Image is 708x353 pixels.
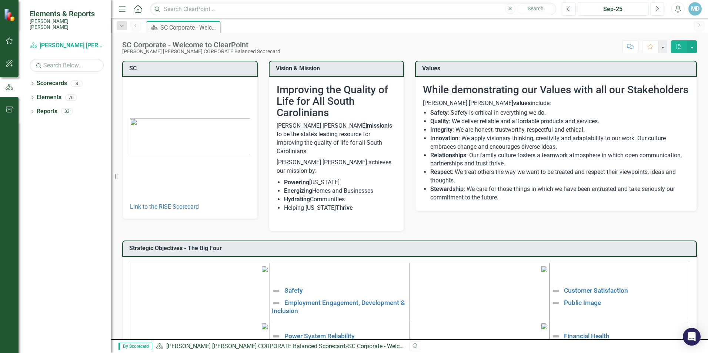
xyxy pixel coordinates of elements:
h2: While demonstrating our Values with all our Stakeholders [423,84,689,96]
button: Sep-25 [578,2,648,16]
img: Not Defined [551,286,560,295]
img: Not Defined [272,299,281,307]
div: SC Corporate - Welcome to ClearPoint [122,41,280,49]
img: Not Defined [272,332,281,341]
h3: Values [422,65,692,72]
li: Homes and Businesses [284,187,397,195]
img: Not Defined [551,332,560,341]
img: mceclip1%20v4.png [262,266,268,272]
strong: Energizing [284,187,312,194]
strong: Innovation [430,135,458,142]
h2: Improving the Quality of Life for All South Carolinians [277,84,397,118]
li: [US_STATE] [284,178,397,187]
input: Search ClearPoint... [150,3,556,16]
span: Elements & Reports [30,9,104,18]
strong: Powering [284,179,309,186]
li: : We care for those things in which we have been entrusted and take seriously our commitment to t... [430,185,689,202]
img: ClearPoint Strategy [4,9,17,21]
div: SC Corporate - Welcome to ClearPoint [348,343,446,350]
a: Financial Health [564,332,610,340]
p: [PERSON_NAME] [PERSON_NAME] is to be the state’s leading resource for improving the quality of li... [277,122,397,157]
small: [PERSON_NAME] [PERSON_NAME] [30,18,104,30]
li: : We treat others the way we want to be treated and respect their viewpoints, ideas and thoughts. [430,168,689,185]
strong: Respect [430,168,452,175]
li: : Safety is critical in everything we do. [430,109,689,117]
div: SC Corporate - Welcome to ClearPoint [160,23,218,32]
a: [PERSON_NAME] [PERSON_NAME] CORPORATE Balanced Scorecard [30,41,104,50]
h3: SC [129,65,253,72]
a: Scorecards [37,79,67,88]
a: Elements [37,93,61,102]
p: [PERSON_NAME] [PERSON_NAME] achieves our mission by: [277,157,397,177]
strong: Safety [430,109,448,116]
span: Search [528,6,544,11]
a: Public Image [564,299,601,306]
input: Search Below... [30,59,104,72]
img: Not Defined [551,299,560,307]
li: Communities [284,195,397,204]
strong: values [513,100,531,107]
img: mceclip4.png [541,323,547,329]
a: Reports [37,107,57,116]
img: mceclip3%20v3.png [262,323,268,329]
div: » [156,342,404,351]
a: Link to the RISE Scorecard [130,203,199,210]
p: [PERSON_NAME] [PERSON_NAME] include: [423,99,689,108]
img: Not Defined [272,286,281,295]
li: Helping [US_STATE] [284,204,397,212]
div: 33 [61,108,73,115]
a: Power System Reliability [284,332,355,340]
strong: Hydrating [284,196,310,203]
li: : We deliver reliable and affordable products and services. [430,117,689,126]
li: : We apply visionary thinking, creativity and adaptability to our work. Our culture embraces chan... [430,134,689,151]
div: Sep-25 [580,5,646,14]
div: Open Intercom Messenger [683,328,701,346]
a: Employment Engagement, Development & Inclusion [272,299,405,314]
button: Search [517,4,554,14]
h3: Strategic Objectives - The Big Four [129,245,692,252]
strong: Thrive [336,204,353,211]
span: By Scorecard [118,343,152,350]
strong: Quality [430,118,449,125]
div: [PERSON_NAME] [PERSON_NAME] CORPORATE Balanced Scorecard [122,49,280,54]
strong: Relationships [430,152,466,159]
div: 3 [71,80,83,87]
a: [PERSON_NAME] [PERSON_NAME] CORPORATE Balanced Scorecard [166,343,345,350]
li: : Our family culture fosters a teamwork atmosphere in which open communication, partnerships and ... [430,151,689,168]
a: Customer Satisfaction [564,287,628,294]
button: MD [688,2,702,16]
div: 70 [65,94,77,101]
strong: mission [367,122,388,129]
strong: Stewardship [430,185,464,192]
strong: Integrity [430,126,452,133]
h3: Vision & Mission [276,65,400,72]
li: : We are honest, trustworthy, respectful and ethical. [430,126,689,134]
img: mceclip2%20v3.png [541,266,547,272]
a: Safety [284,287,303,294]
